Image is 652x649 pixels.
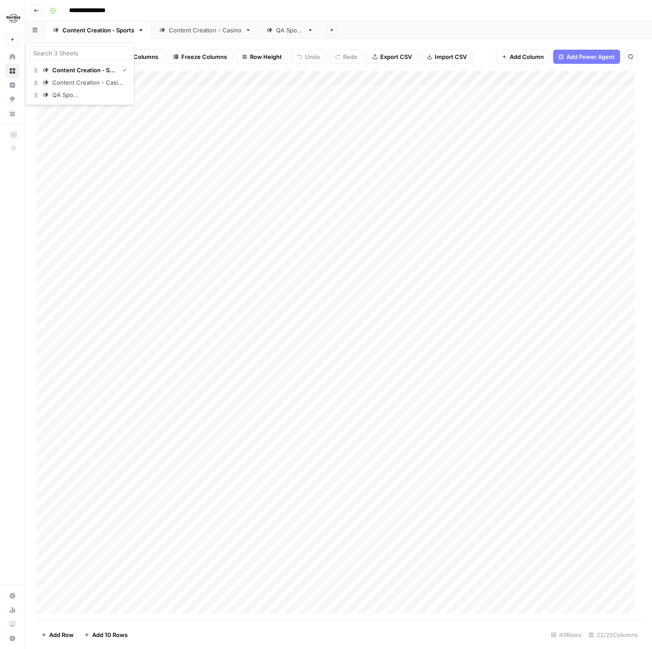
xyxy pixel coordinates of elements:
button: Freeze Columns [168,50,233,64]
a: Content Creation - Casino [29,76,130,89]
span: Add Power Agent [566,52,615,61]
span: Add Column [510,52,544,61]
a: Content Creation - Sports [45,21,152,39]
span: Export CSV [380,52,412,61]
button: Import CSV [421,50,472,64]
span: Undo [305,52,320,61]
a: Insights [5,78,20,92]
span: Freeze Columns [181,52,227,61]
button: Add Row [36,628,79,642]
a: Your Data [5,106,20,121]
div: Content Creation - Sports [52,66,115,74]
a: Opportunities [5,92,20,106]
a: Content Creation - Sports [29,64,130,76]
a: Settings [5,589,20,603]
button: Row Height [236,50,288,64]
div: QA Sports [276,26,304,35]
span: 25 Columns [125,52,158,61]
div: Content Creation - Sports [62,26,134,35]
input: Search 3 Sheets [33,49,126,58]
button: Help + Support [5,631,20,645]
div: Content Creation - Casino [52,78,123,87]
span: Add Row [49,630,74,639]
button: Add 10 Rows [79,628,133,642]
div: 22/25 Columns [585,628,641,642]
a: Home [5,50,20,64]
div: 40 Rows [547,628,585,642]
a: Learning Hub [5,617,20,631]
a: Usage [5,603,20,617]
button: Workspace: Hard Rock Digital [5,7,20,29]
a: QA Sports [259,21,321,39]
span: Add 10 Rows [92,630,128,639]
a: Browse [5,64,20,78]
a: QA Sports [29,89,130,101]
button: Redo [329,50,363,64]
img: Hard Rock Digital Logo [5,10,21,26]
a: Content Creation - Casino [152,21,259,39]
button: 25 Columns [111,50,164,64]
button: Add Power Agent [553,50,620,64]
button: Undo [291,50,326,64]
span: Redo [343,52,357,61]
div: Content Creation - Casino [169,26,242,35]
div: QA Sports [52,90,80,99]
button: Export CSV [367,50,418,64]
span: Row Height [250,52,282,61]
button: Add Column [496,50,550,64]
span: Import CSV [435,52,467,61]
